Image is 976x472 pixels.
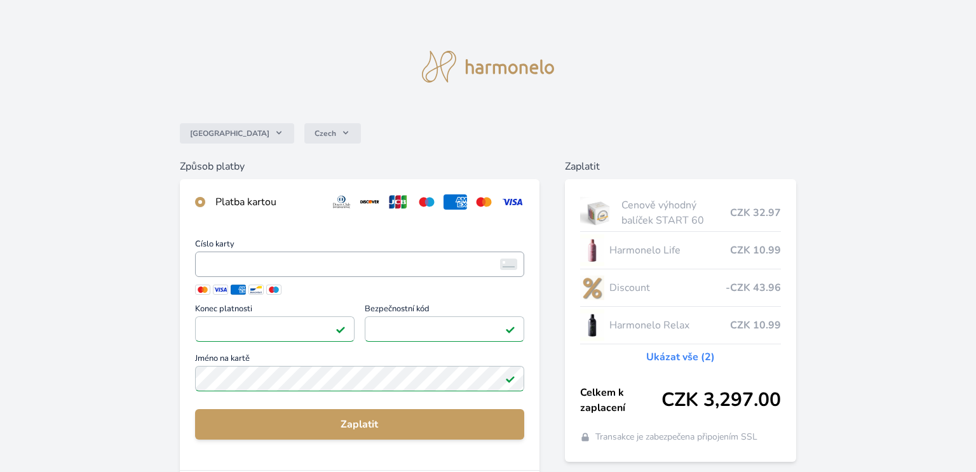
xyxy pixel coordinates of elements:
[646,349,715,365] a: Ukázat vše (2)
[195,240,524,252] span: Číslo karty
[195,354,524,366] span: Jméno na kartě
[358,194,382,210] img: discover.svg
[580,234,604,266] img: CLEAN_LIFE_se_stinem_x-lo.jpg
[195,305,355,316] span: Konec platnosti
[205,417,514,432] span: Zaplatit
[500,259,517,270] img: card
[330,194,353,210] img: diners.svg
[195,409,524,440] button: Zaplatit
[730,205,781,220] span: CZK 32.97
[580,197,616,229] img: start.jpg
[335,324,346,334] img: Platné pole
[595,431,757,443] span: Transakce je zabezpečena připojením SSL
[501,194,524,210] img: visa.svg
[195,366,524,391] input: Jméno na kartěPlatné pole
[580,309,604,341] img: CLEAN_RELAX_se_stinem_x-lo.jpg
[609,280,726,295] span: Discount
[609,318,730,333] span: Harmonelo Relax
[580,385,661,415] span: Celkem k zaplacení
[201,255,518,273] iframe: Iframe pro číslo karty
[304,123,361,144] button: Czech
[422,51,554,83] img: logo.svg
[730,243,781,258] span: CZK 10.99
[415,194,438,210] img: maestro.svg
[365,305,524,316] span: Bezpečnostní kód
[661,389,781,412] span: CZK 3,297.00
[505,324,515,334] img: Platné pole
[386,194,410,210] img: jcb.svg
[180,123,294,144] button: [GEOGRAPHIC_DATA]
[190,128,269,138] span: [GEOGRAPHIC_DATA]
[215,194,320,210] div: Platba kartou
[726,280,781,295] span: -CZK 43.96
[621,198,730,228] span: Cenově výhodný balíček START 60
[180,159,539,174] h6: Způsob platby
[580,272,604,304] img: discount-lo.png
[609,243,730,258] span: Harmonelo Life
[201,320,349,338] iframe: Iframe pro datum vypršení platnosti
[370,320,518,338] iframe: Iframe pro bezpečnostní kód
[444,194,467,210] img: amex.svg
[505,374,515,384] img: Platné pole
[565,159,796,174] h6: Zaplatit
[315,128,336,138] span: Czech
[472,194,496,210] img: mc.svg
[730,318,781,333] span: CZK 10.99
